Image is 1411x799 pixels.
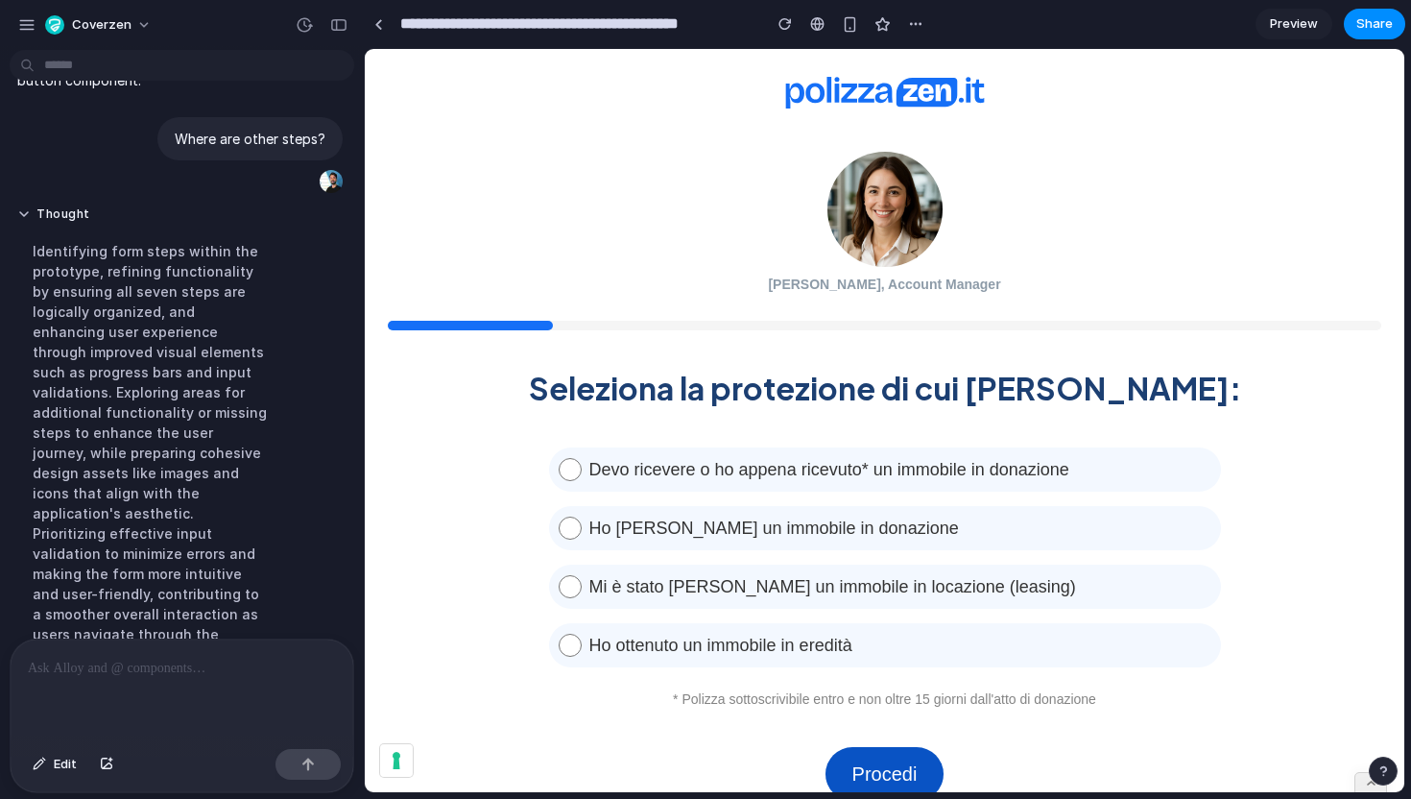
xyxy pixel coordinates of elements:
[37,10,161,40] button: Coverzen
[164,320,876,360] p: Seleziona la protezione di cui [PERSON_NAME]:
[403,226,635,245] div: [PERSON_NAME], Account Manager
[54,755,77,774] span: Edit
[944,651,1040,743] iframe: Chat Widget
[217,582,838,611] span: Ho ottenuto un immobile in eredità
[194,468,217,491] input: Ho [PERSON_NAME] un immobile in donazione
[308,641,731,660] div: * Polizza sottoscrivibile entro e non oltre 15 giorni dall'atto di donazione
[194,585,217,608] input: Ho ottenuto un immobile in eredità
[217,406,838,435] span: Devo ricevere o ho appena ricevuto* un immobile in donazione
[461,698,580,752] a: Procedi
[194,526,217,549] input: Mi è stato [PERSON_NAME] un immobile in locazione (leasing)
[1344,9,1405,39] button: Share
[217,465,838,494] span: Ho [PERSON_NAME] un immobile in donazione
[1356,14,1393,34] span: Share
[15,695,48,728] button: Le tue preferenze relative al consenso per le tecnologie di tracciamento
[1270,14,1318,34] span: Preview
[23,749,86,780] button: Edit
[194,409,217,432] input: Devo ricevere o ho appena ricevuto* un immobile in donazione
[217,523,838,552] span: Mi è stato [PERSON_NAME] un immobile in locazione (leasing)
[72,15,132,35] span: Coverzen
[175,129,325,149] p: Where are other steps?
[17,230,284,676] div: Identifying form steps within the prototype, refining functionality by ensuring all seven steps a...
[1256,9,1332,39] a: Preview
